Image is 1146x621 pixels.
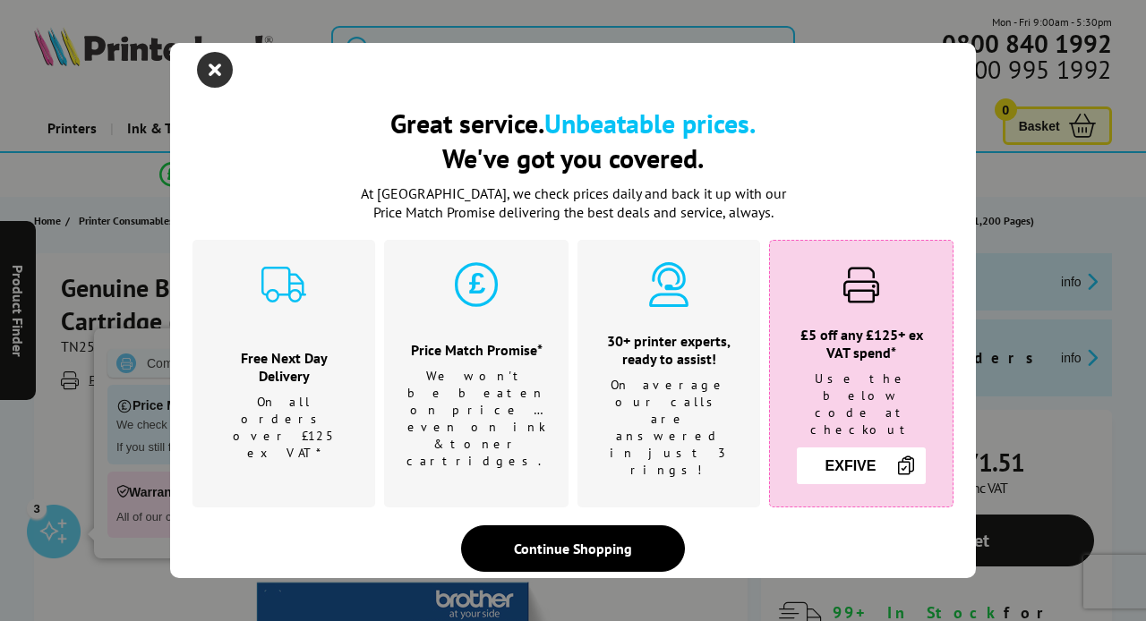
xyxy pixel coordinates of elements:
[792,370,930,438] p: Use the below code at checkout
[600,377,738,479] p: On average our calls are answered in just 3 rings!
[406,341,546,359] h3: Price Match Promise*
[349,184,797,222] p: At [GEOGRAPHIC_DATA], we check prices daily and back it up with our Price Match Promise deliverin...
[261,262,306,307] img: delivery-cyan.svg
[215,394,353,462] p: On all orders over £125 ex VAT*
[792,326,930,362] h3: £5 off any £125+ ex VAT spend*
[201,56,228,83] button: close modal
[215,349,353,385] h3: Free Next Day Delivery
[454,262,499,307] img: price-promise-cyan.svg
[461,525,685,572] div: Continue Shopping
[192,106,954,175] h2: Great service. We've got you covered.
[646,262,691,307] img: expert-cyan.svg
[544,106,756,140] b: Unbeatable prices.
[895,455,917,476] img: Copy Icon
[600,332,738,368] h3: 30+ printer experts, ready to assist!
[406,368,546,470] p: We won't be beaten on price …even on ink & toner cartridges.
